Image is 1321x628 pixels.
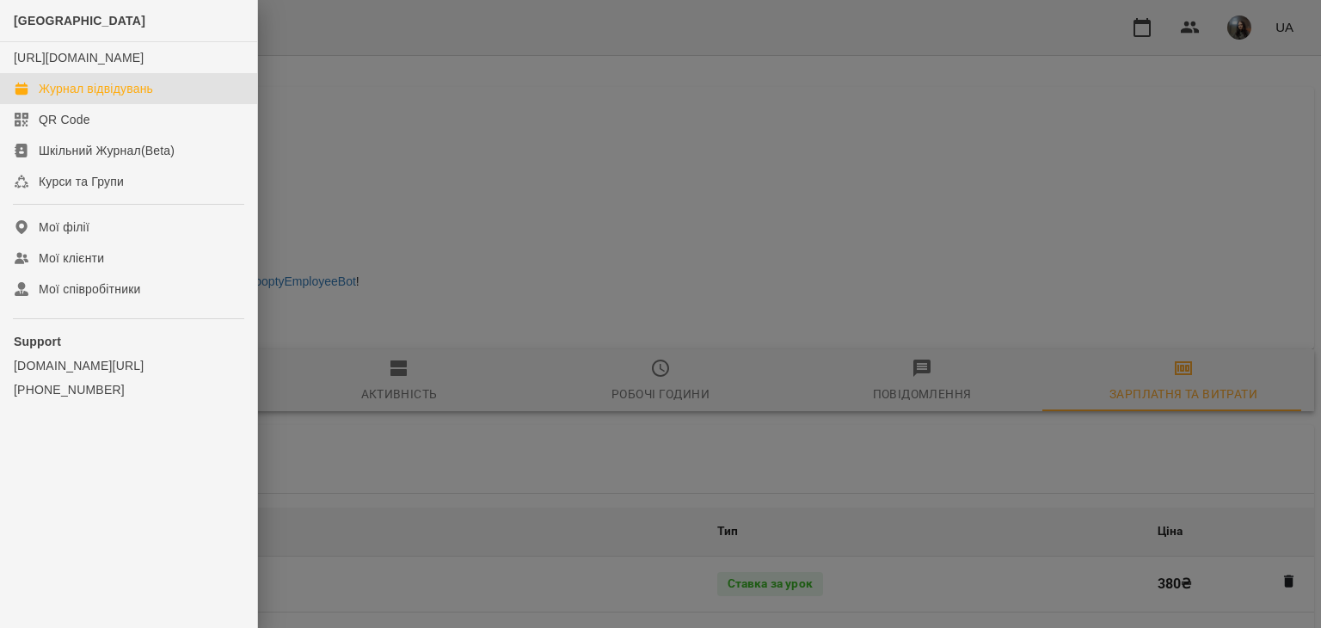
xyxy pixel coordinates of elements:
p: Support [14,333,243,350]
div: Курси та Групи [39,173,124,190]
span: [GEOGRAPHIC_DATA] [14,14,145,28]
a: [DOMAIN_NAME][URL] [14,357,243,374]
div: Мої співробітники [39,280,141,298]
div: Мої клієнти [39,249,104,267]
div: Мої філії [39,219,89,236]
div: QR Code [39,111,90,128]
div: Журнал відвідувань [39,80,153,97]
a: [PHONE_NUMBER] [14,381,243,398]
a: [URL][DOMAIN_NAME] [14,51,144,65]
div: Шкільний Журнал(Beta) [39,142,175,159]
